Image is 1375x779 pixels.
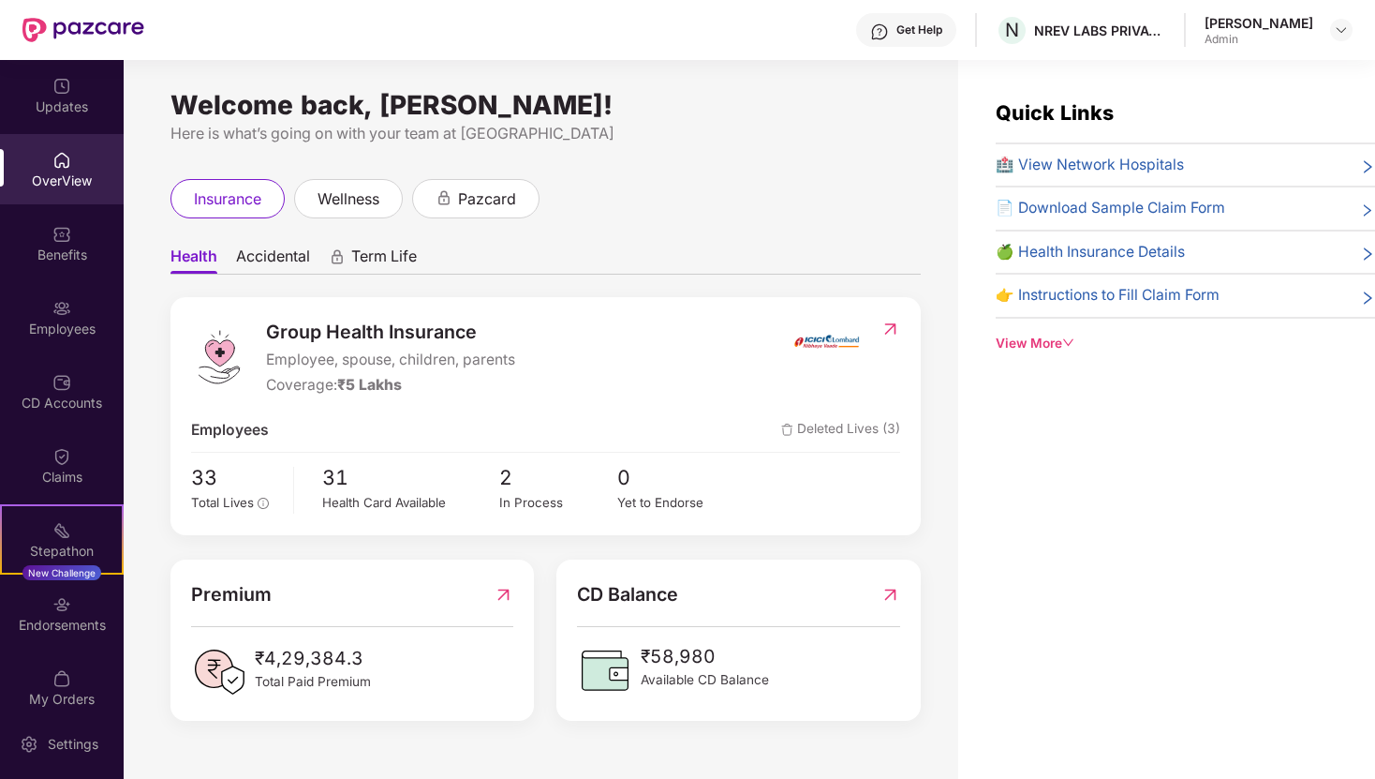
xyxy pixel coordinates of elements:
span: Health [170,247,217,274]
img: logo [191,329,247,385]
div: In Process [499,493,617,513]
span: down [1062,337,1075,350]
span: 2 [499,462,617,494]
div: View More [996,334,1375,353]
span: 🍏 Health Insurance Details [996,241,1185,264]
img: svg+xml;base64,PHN2ZyBpZD0iRHJvcGRvd24tMzJ4MzIiIHhtbG5zPSJodHRwOi8vd3d3LnczLm9yZy8yMDAwL3N2ZyIgd2... [1334,22,1349,37]
img: deleteIcon [781,424,793,436]
img: RedirectIcon [880,320,900,338]
span: Group Health Insurance [266,318,515,347]
img: svg+xml;base64,PHN2ZyBpZD0iQ0RfQWNjb3VudHMiIGRhdGEtbmFtZT0iQ0QgQWNjb3VudHMiIHhtbG5zPSJodHRwOi8vd3... [52,373,71,392]
img: svg+xml;base64,PHN2ZyBpZD0iU2V0dGluZy0yMHgyMCIgeG1sbnM9Imh0dHA6Ly93d3cudzMub3JnLzIwMDAvc3ZnIiB3aW... [20,735,38,754]
img: New Pazcare Logo [22,18,144,42]
span: 🏥 View Network Hospitals [996,154,1184,177]
img: RedirectIcon [880,580,900,609]
span: right [1360,245,1375,264]
span: N [1005,19,1019,41]
img: svg+xml;base64,PHN2ZyBpZD0iTXlfT3JkZXJzIiBkYXRhLW5hbWU9Ik15IE9yZGVycyIgeG1sbnM9Imh0dHA6Ly93d3cudz... [52,669,71,688]
div: Coverage: [266,374,515,397]
img: RedirectIcon [494,580,513,609]
span: right [1360,288,1375,307]
span: Quick Links [996,100,1114,125]
span: Employee, spouse, children, parents [266,349,515,372]
div: animation [329,248,346,265]
span: Total Lives [191,495,254,510]
span: insurance [194,187,261,211]
img: svg+xml;base64,PHN2ZyBpZD0iQmVuZWZpdHMiIHhtbG5zPSJodHRwOi8vd3d3LnczLm9yZy8yMDAwL3N2ZyIgd2lkdGg9Ij... [52,225,71,244]
span: right [1360,201,1375,220]
img: insurerIcon [791,318,862,365]
img: svg+xml;base64,PHN2ZyB4bWxucz0iaHR0cDovL3d3dy53My5vcmcvMjAwMC9zdmciIHdpZHRoPSIyMSIgaGVpZ2h0PSIyMC... [52,521,71,540]
span: ₹58,980 [641,642,769,670]
span: ₹5 Lakhs [337,376,402,394]
img: svg+xml;base64,PHN2ZyBpZD0iSG9tZSIgeG1sbnM9Imh0dHA6Ly93d3cudzMub3JnLzIwMDAvc3ZnIiB3aWR0aD0iMjAiIG... [52,151,71,170]
span: pazcard [458,187,516,211]
span: Term Life [351,247,417,274]
span: 31 [322,462,499,494]
img: CDBalanceIcon [577,642,633,698]
span: CD Balance [577,580,678,609]
div: Get Help [896,22,942,37]
span: right [1360,157,1375,177]
span: Deleted Lives (3) [781,419,900,442]
img: svg+xml;base64,PHN2ZyBpZD0iVXBkYXRlZCIgeG1sbnM9Imh0dHA6Ly93d3cudzMub3JnLzIwMDAvc3ZnIiB3aWR0aD0iMj... [52,77,71,96]
span: ₹4,29,384.3 [255,644,371,672]
span: Available CD Balance [641,670,769,690]
span: 0 [617,462,735,494]
span: 👉 Instructions to Fill Claim Form [996,284,1220,307]
img: svg+xml;base64,PHN2ZyBpZD0iRW5kb3JzZW1lbnRzIiB4bWxucz0iaHR0cDovL3d3dy53My5vcmcvMjAwMC9zdmciIHdpZH... [52,595,71,614]
img: PaidPremiumIcon [191,644,247,700]
img: svg+xml;base64,PHN2ZyBpZD0iSGVscC0zMngzMiIgeG1sbnM9Imh0dHA6Ly93d3cudzMub3JnLzIwMDAvc3ZnIiB3aWR0aD... [870,22,889,41]
span: info-circle [258,498,269,509]
span: Employees [191,419,269,442]
div: Here is what’s going on with your team at [GEOGRAPHIC_DATA] [170,122,921,145]
span: 33 [191,462,280,494]
img: svg+xml;base64,PHN2ZyBpZD0iQ2xhaW0iIHhtbG5zPSJodHRwOi8vd3d3LnczLm9yZy8yMDAwL3N2ZyIgd2lkdGg9IjIwIi... [52,447,71,466]
div: Welcome back, [PERSON_NAME]! [170,97,921,112]
div: Stepathon [2,542,122,561]
div: New Challenge [22,565,101,580]
span: Premium [191,580,272,609]
div: Admin [1205,32,1313,47]
div: NREV LABS PRIVATE LIMITED [1034,22,1165,39]
div: animation [436,189,452,206]
span: 📄 Download Sample Claim Form [996,197,1225,220]
div: [PERSON_NAME] [1205,14,1313,32]
img: svg+xml;base64,PHN2ZyBpZD0iRW1wbG95ZWVzIiB4bWxucz0iaHR0cDovL3d3dy53My5vcmcvMjAwMC9zdmciIHdpZHRoPS... [52,299,71,318]
div: Health Card Available [322,493,499,513]
div: Yet to Endorse [617,493,735,513]
span: Total Paid Premium [255,672,371,692]
span: Accidental [236,247,310,274]
div: Settings [42,735,104,754]
span: wellness [318,187,379,211]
